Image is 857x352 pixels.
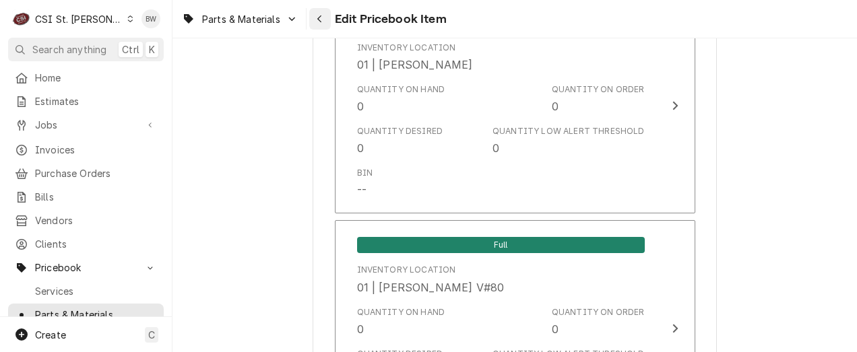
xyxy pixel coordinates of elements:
[35,12,123,26] div: CSI St. [PERSON_NAME]
[8,162,164,184] a: Purchase Orders
[331,10,447,28] span: Edit Pricebook Item
[12,9,31,28] div: CSI St. Louis's Avatar
[357,57,473,73] div: 01 | [PERSON_NAME]
[357,167,373,179] div: Bin
[357,83,445,96] div: Quantity on Hand
[8,90,164,112] a: Estimates
[149,42,155,57] span: K
[35,260,137,275] span: Pricebook
[357,321,364,337] div: 0
[8,304,164,326] a: Parts & Materials
[12,9,31,28] div: C
[552,98,559,114] div: 0
[357,42,473,73] div: Location
[357,237,645,253] span: Full
[8,38,164,61] button: Search anythingCtrlK
[8,256,164,279] a: Go to Pricebook
[552,83,645,96] div: Quantity on Order
[552,306,645,337] div: Quantity on Order
[357,182,367,198] div: --
[122,42,139,57] span: Ctrl
[8,139,164,161] a: Invoices
[357,98,364,114] div: 0
[552,83,645,114] div: Quantity on Order
[8,233,164,255] a: Clients
[32,42,106,57] span: Search anything
[8,186,164,208] a: Bills
[357,306,445,337] div: Quantity on Hand
[357,42,456,54] div: Inventory Location
[552,321,559,337] div: 0
[35,237,157,251] span: Clients
[35,71,157,85] span: Home
[357,264,456,276] div: Inventory Location
[552,306,645,318] div: Quantity on Order
[357,167,373,198] div: Bin
[357,279,505,295] div: 01 | [PERSON_NAME] V#80
[202,12,280,26] span: Parts & Materials
[35,94,157,108] span: Estimates
[357,140,364,156] div: 0
[35,213,157,227] span: Vendors
[357,125,443,137] div: Quantity Desired
[35,166,157,180] span: Purchase Orders
[8,114,164,136] a: Go to Jobs
[35,190,157,204] span: Bills
[8,280,164,302] a: Services
[8,67,164,89] a: Home
[357,236,645,253] div: Full
[493,125,644,156] div: Quantity Low Alert Threshold
[35,284,157,298] span: Services
[357,264,505,295] div: Location
[141,9,160,28] div: BW
[357,83,445,114] div: Quantity on Hand
[35,118,137,132] span: Jobs
[493,140,499,156] div: 0
[8,209,164,232] a: Vendors
[148,328,155,342] span: C
[141,9,160,28] div: Brad Wicks's Avatar
[177,8,303,30] a: Go to Parts & Materials
[493,125,644,137] div: Quantity Low Alert Threshold
[357,125,443,156] div: Quantity Desired
[357,306,445,318] div: Quantity on Hand
[35,329,66,341] span: Create
[35,308,157,322] span: Parts & Materials
[35,143,157,157] span: Invoices
[309,8,331,30] button: Navigate back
